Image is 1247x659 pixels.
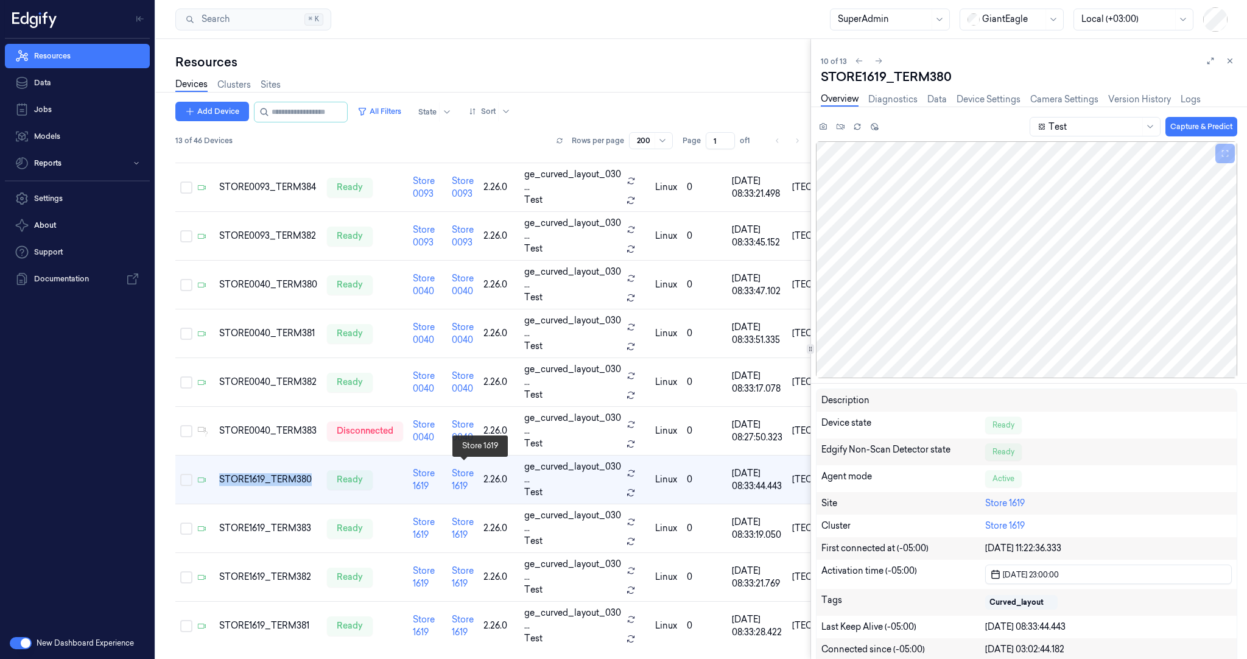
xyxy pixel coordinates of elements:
button: Select row [180,474,192,486]
div: ready [327,275,373,295]
div: 2.26.0 [483,278,515,291]
a: Store 0040 [413,322,435,345]
button: Reports [5,151,150,175]
a: Diagnostics [868,93,918,106]
span: Search [197,13,230,26]
div: 0 [687,327,722,340]
span: ge_curved_layout_030 ... [524,607,622,632]
div: ready [327,568,373,587]
button: Select row [180,523,192,535]
div: STORE1619_TERM380 [219,473,317,486]
div: STORE0040_TERM383 [219,425,317,437]
div: [TECHNICAL_ID] [792,571,863,583]
div: 0 [687,473,722,486]
p: linux [655,327,677,340]
div: 0 [687,376,722,389]
button: Select row [180,328,192,340]
a: Documentation [5,267,150,291]
div: 0 [687,425,722,437]
div: 0 [687,619,722,632]
div: ready [327,227,373,246]
div: STORE1619_TERM383 [219,522,317,535]
div: [TECHNICAL_ID] [792,473,863,486]
nav: pagination [769,132,806,149]
div: [DATE] 08:33:28.422 [732,613,782,639]
div: 2.26.0 [483,522,515,535]
button: Select row [180,425,192,437]
div: [DATE] 11:22:36.333 [985,542,1232,555]
div: [DATE] 08:33:21.769 [732,565,782,590]
div: Site [821,497,986,510]
div: [DATE] 08:33:17.078 [732,370,782,395]
p: linux [655,522,677,535]
div: [TECHNICAL_ID] [792,425,863,437]
div: 2.26.0 [483,181,515,194]
button: Select row [180,279,192,291]
div: [DATE] 08:33:47.102 [732,272,782,298]
a: Store 1619 [452,614,474,638]
div: [DATE] 03:02:44.182 [985,643,1232,656]
a: Overview [821,93,859,107]
a: Store 1619 [452,468,474,492]
button: Search⌘K [175,9,331,30]
span: Test [524,437,543,450]
span: of 1 [740,135,759,146]
button: Select row [180,230,192,242]
a: Store 1619 [452,565,474,589]
span: ge_curved_layout_030 ... [524,460,622,486]
div: ready [327,616,373,636]
div: disconnected [327,421,403,441]
a: Jobs [5,97,150,122]
a: Store 0040 [452,322,474,345]
div: 2.26.0 [483,230,515,242]
div: ready [327,324,373,344]
a: Data [5,71,150,95]
a: Clusters [217,79,251,91]
a: Store 1619 [413,565,435,589]
span: Test [524,194,543,206]
a: Store 1619 [413,516,435,540]
div: [TECHNICAL_ID] [792,181,863,194]
div: Cluster [821,520,986,532]
div: 2.26.0 [483,571,515,583]
div: STORE1619_TERM382 [219,571,317,583]
a: Logs [1181,93,1201,106]
div: Ready [985,443,1022,460]
a: Camera Settings [1030,93,1098,106]
span: Page [683,135,701,146]
span: 10 of 13 [821,56,847,66]
button: All Filters [353,102,406,121]
span: Test [524,291,543,304]
div: Last Keep Alive (-05:00) [821,621,986,633]
span: ge_curved_layout_030 ... [524,314,622,340]
div: 2.26.0 [483,473,515,486]
div: Description [821,394,986,407]
a: Store 0040 [413,273,435,297]
div: ready [327,519,373,538]
button: Toggle Navigation [130,9,150,29]
div: STORE1619_TERM381 [219,619,317,632]
a: Store 0093 [413,224,435,248]
p: linux [655,571,677,583]
div: [TECHNICAL_ID] [792,619,863,632]
div: [DATE] 08:33:51.335 [732,321,782,347]
a: Device Settings [957,93,1020,106]
a: Store 0040 [452,273,474,297]
div: [DATE] 08:33:44.443 [985,621,1232,633]
div: [TECHNICAL_ID] [792,327,863,340]
span: ge_curved_layout_030 ... [524,266,622,291]
button: Select row [180,571,192,583]
div: Curved_layout [989,597,1044,608]
a: Data [927,93,947,106]
a: Support [5,240,150,264]
div: Activation time (-05:00) [821,565,986,584]
p: linux [655,230,677,242]
div: [DATE] 08:33:21.498 [732,175,782,200]
div: 0 [687,230,722,242]
button: Add Device [175,102,249,121]
div: Edgify Non-Scan Detector state [821,443,986,460]
button: About [5,213,150,238]
div: STORE0040_TERM381 [219,327,317,340]
span: ge_curved_layout_030 ... [524,217,622,242]
div: ready [327,373,373,392]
